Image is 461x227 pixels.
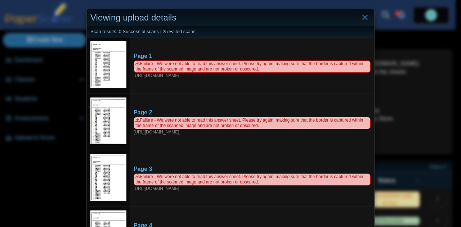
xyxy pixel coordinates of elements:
[359,12,371,24] a: Close
[130,105,374,139] a: Page 2 Failure - We were not able to read this answer sheet. Please try again, making sure that t...
[134,117,371,129] span: Failure - We were not able to read this answer sheet. Please try again, making sure that the bord...
[134,109,371,117] div: Page 2
[134,60,371,73] span: Failure - We were not able to read this answer sheet. Please try again, making sure that the bord...
[130,162,374,195] a: Page 3 Failure - We were not able to read this answer sheet. Please try again, making sure that t...
[134,60,371,79] div: [URL][DOMAIN_NAME]
[90,97,126,144] img: bu_557_JHlfUEBK9BW7R01h_2025-09-22_15-47-44.pdf_pg_2.jpg
[134,117,371,135] div: [URL][DOMAIN_NAME]
[87,9,374,26] div: Viewing upload details
[134,165,371,173] div: Page 3
[87,26,374,37] div: Scan results: 0 Successful scans | 25 Failed scans
[134,173,371,192] div: [URL][DOMAIN_NAME]
[90,154,126,201] img: bu_557_JHlfUEBK9BW7R01h_2025-09-22_15-47-44.pdf_pg_3.jpg
[134,173,371,186] span: Failure - We were not able to read this answer sheet. Please try again, making sure that the bord...
[90,41,126,88] img: bu_557_JHlfUEBK9BW7R01h_2025-09-22_15-47-44.pdf_pg_1.jpg
[130,49,374,82] a: Page 1 Failure - We were not able to read this answer sheet. Please try again, making sure that t...
[134,52,371,60] div: Page 1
